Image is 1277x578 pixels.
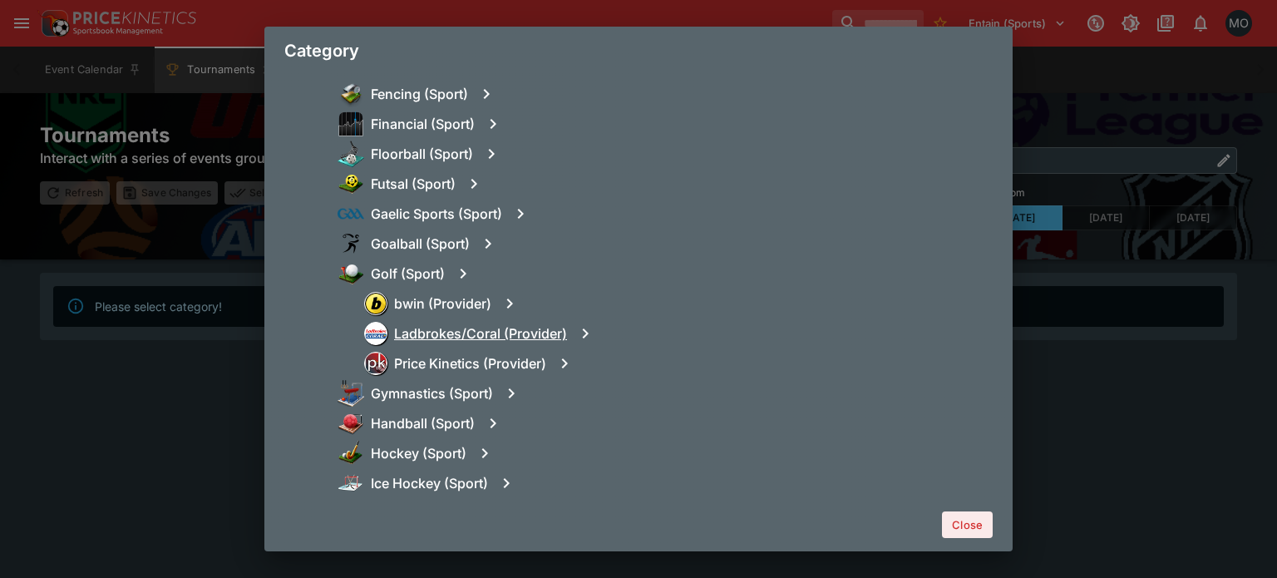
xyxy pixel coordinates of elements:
div: Category [264,27,1013,75]
button: Close [942,511,993,538]
img: pricekinetics.png [365,353,387,374]
h6: Ladbrokes/Coral (Provider) [394,325,567,343]
h6: Golf (Sport) [371,265,445,283]
img: bwin.png [365,293,387,314]
img: ladbrokescoral.png [365,328,387,338]
h6: Gymnastics (Sport) [371,385,493,403]
img: other.png [338,81,364,107]
img: futsal.png [338,170,364,197]
img: handball.png [338,410,364,437]
h6: Financial (Sport) [371,116,475,133]
h6: Fencing (Sport) [371,86,468,103]
h6: Gaelic Sports (Sport) [371,205,502,223]
h6: Futsal (Sport) [371,175,456,193]
img: goalball.png [338,230,364,257]
img: gaelic_sports.png [338,200,364,227]
img: golf.png [338,260,364,287]
h6: Price Kinetics (Provider) [394,355,546,373]
h6: bwin (Provider) [394,295,491,313]
img: floorball.png [338,141,364,167]
img: financial.png [338,111,364,137]
img: hockey.png [338,440,364,467]
div: Price Kinetics [364,352,387,375]
h6: Goalball (Sport) [371,235,470,253]
h6: Handball (Sport) [371,415,475,432]
h6: Floorball (Sport) [371,146,473,163]
img: gymnastics.png [338,380,364,407]
div: Ladbrokes/Coral [364,322,387,345]
img: ice_hockey.png [338,470,364,496]
h6: Hockey (Sport) [371,445,466,462]
div: bwin [364,292,387,315]
h6: Ice Hockey (Sport) [371,475,488,492]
